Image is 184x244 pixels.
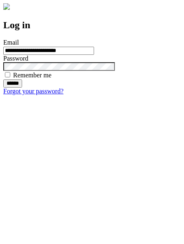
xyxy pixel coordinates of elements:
[3,88,63,95] a: Forgot your password?
[3,3,10,10] img: logo-4e3dc11c47720685a147b03b5a06dd966a58ff35d612b21f08c02c0306f2b779.png
[3,20,181,31] h2: Log in
[3,55,28,62] label: Password
[3,39,19,46] label: Email
[13,72,52,79] label: Remember me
